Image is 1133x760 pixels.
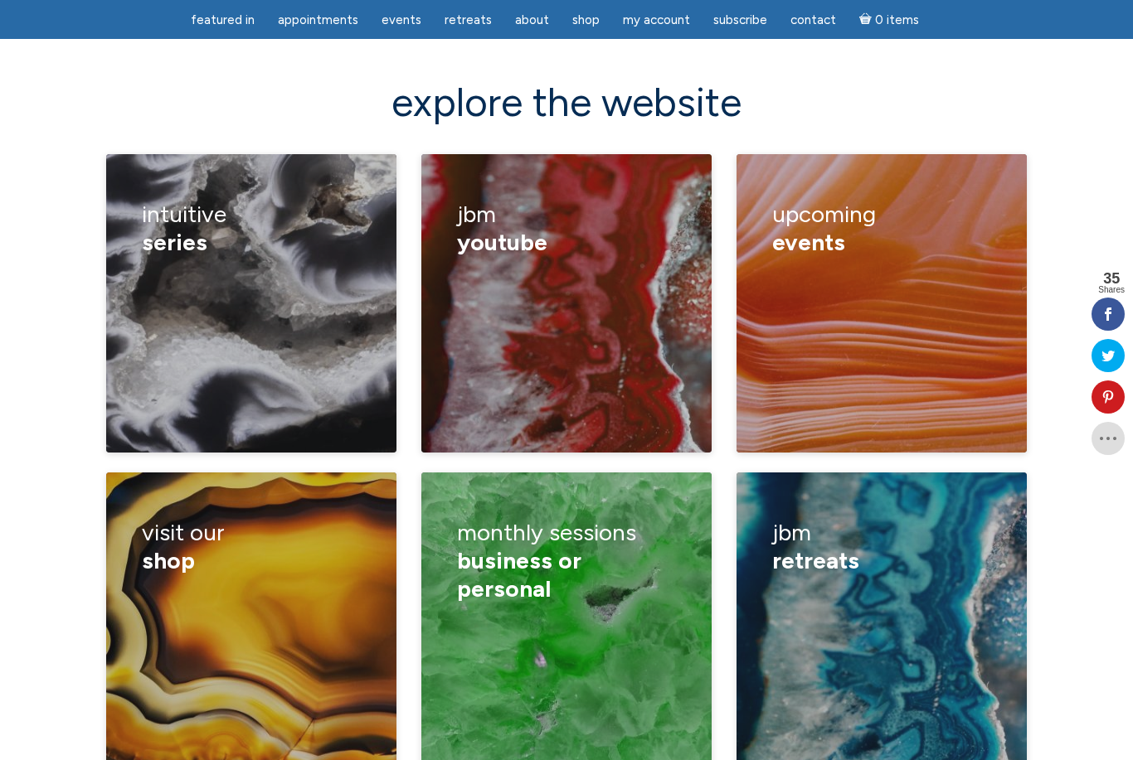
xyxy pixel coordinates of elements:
[142,546,195,574] span: shop
[435,4,502,36] a: Retreats
[268,4,368,36] a: Appointments
[278,12,358,27] span: Appointments
[859,12,875,27] i: Cart
[106,80,1027,124] h2: explore the website
[142,228,207,256] span: series
[1098,286,1125,294] span: Shares
[772,228,845,256] span: events
[623,12,690,27] span: My Account
[457,189,677,268] h3: JBM
[191,12,255,27] span: featured in
[1098,271,1125,286] span: 35
[445,12,492,27] span: Retreats
[562,4,610,36] a: Shop
[181,4,265,36] a: featured in
[382,12,421,27] span: Events
[457,507,677,614] h3: monthly sessions
[142,507,362,586] h3: visit our
[515,12,549,27] span: About
[613,4,700,36] a: My Account
[713,12,767,27] span: Subscribe
[772,189,992,268] h3: upcoming
[457,546,581,603] span: business or personal
[372,4,431,36] a: Events
[457,228,547,256] span: YouTube
[772,546,859,574] span: retreats
[790,12,836,27] span: Contact
[780,4,846,36] a: Contact
[505,4,559,36] a: About
[142,189,362,268] h3: Intuitive
[572,12,600,27] span: Shop
[772,507,992,586] h3: JBM
[703,4,777,36] a: Subscribe
[875,14,919,27] span: 0 items
[849,2,929,36] a: Cart0 items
